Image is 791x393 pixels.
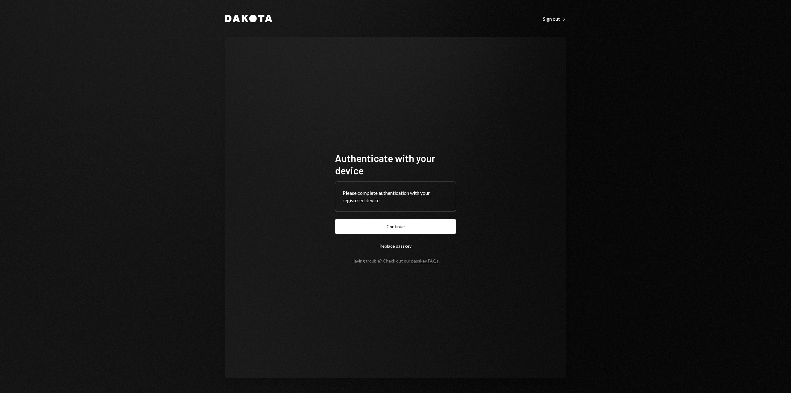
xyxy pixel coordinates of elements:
div: Sign out [543,16,566,22]
div: Please complete authentication with your registered device. [343,189,448,204]
button: Continue [335,219,456,234]
div: Having trouble? Check out our . [352,258,440,263]
a: passkey FAQs [411,258,439,264]
h1: Authenticate with your device [335,152,456,177]
a: Sign out [543,15,566,22]
button: Replace passkey [335,239,456,253]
